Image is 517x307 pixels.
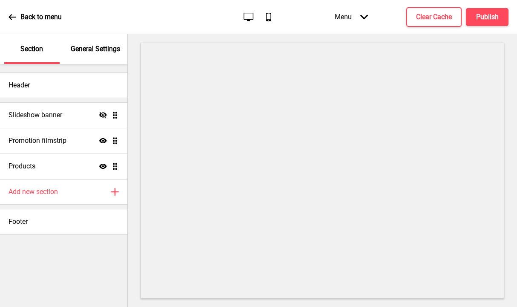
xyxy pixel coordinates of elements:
[416,12,452,22] h4: Clear Cache
[9,81,30,90] h4: Header
[9,110,62,120] h4: Slideshow banner
[9,187,58,197] h4: Add new section
[9,217,28,226] h4: Footer
[406,7,462,27] button: Clear Cache
[9,6,62,29] a: Back to menu
[9,136,66,145] h4: Promotion filmstrip
[9,162,35,171] h4: Products
[20,44,43,54] p: Section
[71,44,120,54] p: General Settings
[20,12,62,22] p: Back to menu
[466,8,508,26] button: Publish
[476,12,499,22] h4: Publish
[326,4,376,29] div: Menu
